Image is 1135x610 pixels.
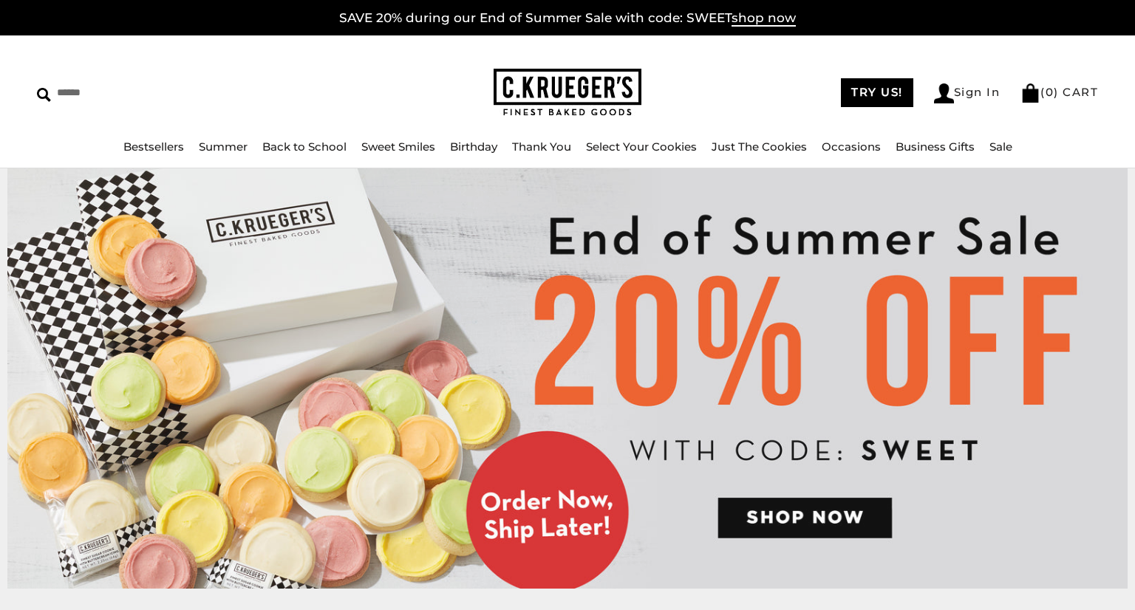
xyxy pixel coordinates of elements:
[1020,83,1040,103] img: Bag
[123,140,184,154] a: Bestsellers
[989,140,1012,154] a: Sale
[37,81,289,104] input: Search
[7,168,1128,589] img: C.Krueger's Special Offer
[494,69,641,117] img: C.KRUEGER'S
[262,140,347,154] a: Back to School
[37,88,51,102] img: Search
[934,83,1001,103] a: Sign In
[1046,85,1054,99] span: 0
[712,140,807,154] a: Just The Cookies
[199,140,248,154] a: Summer
[896,140,975,154] a: Business Gifts
[512,140,571,154] a: Thank You
[1020,85,1098,99] a: (0) CART
[586,140,697,154] a: Select Your Cookies
[450,140,497,154] a: Birthday
[732,10,796,27] span: shop now
[841,78,913,107] a: TRY US!
[934,83,954,103] img: Account
[339,10,796,27] a: SAVE 20% during our End of Summer Sale with code: SWEETshop now
[361,140,435,154] a: Sweet Smiles
[822,140,881,154] a: Occasions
